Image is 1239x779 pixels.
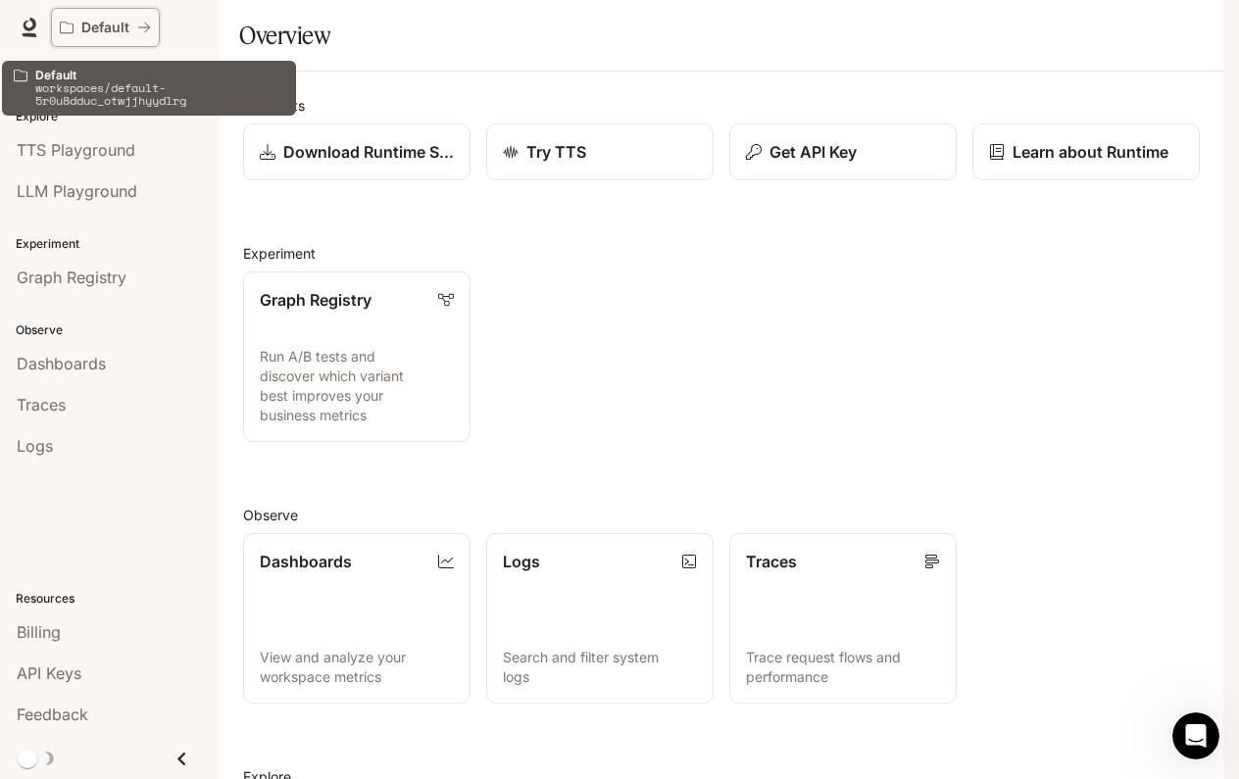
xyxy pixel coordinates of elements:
[35,81,284,107] p: workspaces/default-5r0u8dduc_otwjjhyydlrg
[260,550,352,573] p: Dashboards
[503,648,697,687] p: Search and filter system logs
[729,533,957,704] a: TracesTrace request flows and performance
[486,123,714,180] a: Try TTS
[526,140,586,164] p: Try TTS
[729,123,957,180] button: Get API Key
[260,288,372,312] p: Graph Registry
[260,648,454,687] p: View and analyze your workspace metrics
[243,95,1200,116] h2: Shortcuts
[283,140,454,164] p: Download Runtime SDK
[51,8,160,47] button: All workspaces
[503,550,540,573] p: Logs
[35,69,284,81] p: Default
[746,550,797,573] p: Traces
[972,123,1200,180] a: Learn about Runtime
[1013,140,1168,164] p: Learn about Runtime
[243,505,1200,525] h2: Observe
[239,16,330,55] h1: Overview
[243,271,471,442] a: Graph RegistryRun A/B tests and discover which variant best improves your business metrics
[243,123,471,180] a: Download Runtime SDK
[243,533,471,704] a: DashboardsView and analyze your workspace metrics
[1172,712,1219,759] iframe: Intercom live chat
[769,140,857,164] p: Get API Key
[746,648,940,687] p: Trace request flows and performance
[81,20,129,36] p: Default
[486,533,714,704] a: LogsSearch and filter system logs
[260,347,454,425] p: Run A/B tests and discover which variant best improves your business metrics
[243,243,1200,264] h2: Experiment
